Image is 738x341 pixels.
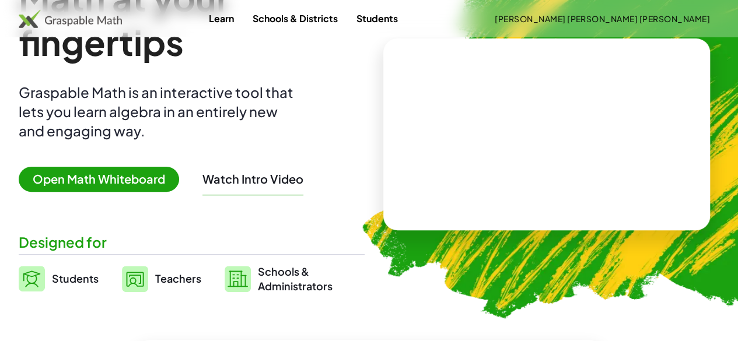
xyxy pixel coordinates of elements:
[202,171,303,187] button: Watch Intro Video
[19,167,179,192] span: Open Math Whiteboard
[19,264,99,293] a: Students
[225,266,251,292] img: svg%3e
[19,233,365,252] div: Designed for
[347,8,407,29] a: Students
[19,174,188,186] a: Open Math Whiteboard
[243,8,347,29] a: Schools & Districts
[122,264,201,293] a: Teachers
[52,272,99,285] span: Students
[122,266,148,292] img: svg%3e
[155,272,201,285] span: Teachers
[459,90,634,178] video: What is this? This is dynamic math notation. Dynamic math notation plays a central role in how Gr...
[485,8,719,29] button: [PERSON_NAME] [PERSON_NAME] [PERSON_NAME]
[225,264,333,293] a: Schools &Administrators
[258,264,333,293] span: Schools & Administrators
[19,83,299,140] div: Graspable Math is an interactive tool that lets you learn algebra in an entirely new and engaging...
[19,266,45,291] img: svg%3e
[200,8,243,29] a: Learn
[494,13,710,24] span: [PERSON_NAME] [PERSON_NAME] [PERSON_NAME]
